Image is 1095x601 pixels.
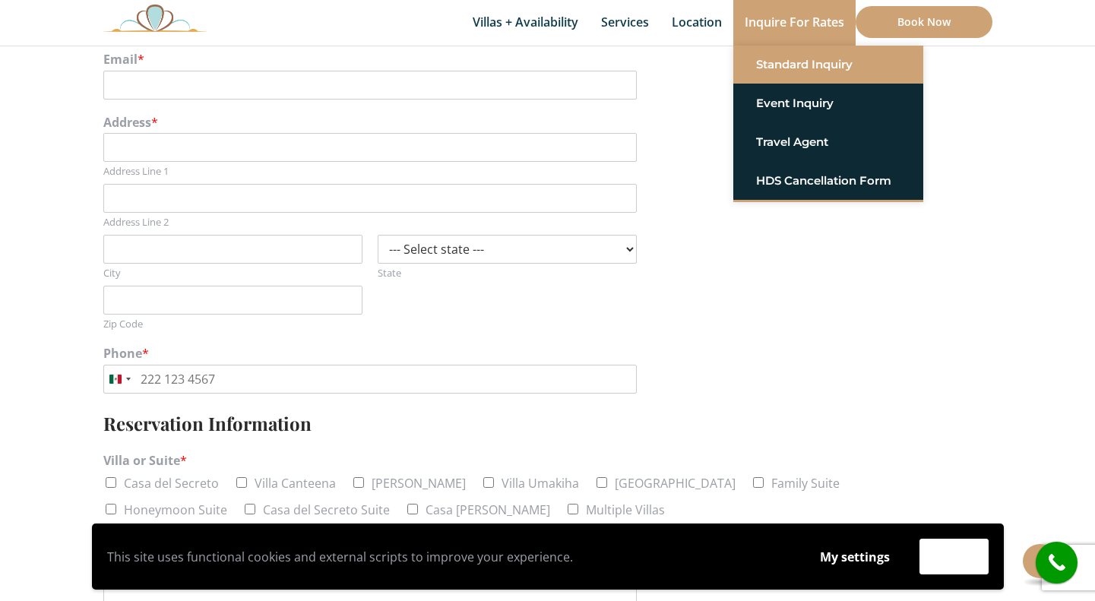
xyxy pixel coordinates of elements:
label: Villa Umakiha [502,475,579,492]
label: Honeymoon Suite [124,501,227,518]
label: Casa del Secreto [124,475,219,492]
label: Email [103,52,992,68]
label: Address [103,115,992,131]
a: Book Now [856,6,992,38]
a: call [1036,542,1078,584]
label: Villa Canteena [255,475,336,492]
a: Travel Agent [756,128,900,156]
i: call [1040,546,1074,580]
label: Casa [PERSON_NAME] [426,501,550,518]
a: Event Inquiry [756,90,900,117]
label: City [103,267,362,280]
label: [GEOGRAPHIC_DATA] [615,475,736,492]
p: This site uses functional cookies and external scripts to improve your experience. [107,546,790,568]
button: My settings [805,539,904,574]
label: Multiple Villas [586,501,665,518]
label: Villa or Suite [103,453,992,469]
h3: Reservation Information [103,409,992,438]
label: [PERSON_NAME] [372,475,466,492]
a: Standard Inquiry [756,51,900,78]
label: Address Line 2 [103,216,637,229]
img: Awesome Logo [103,4,207,32]
label: Address Line 1 [103,165,637,178]
label: Casa del Secreto Suite [263,501,390,518]
input: Phone [103,365,637,394]
label: Family Suite [771,475,840,492]
label: State [378,267,637,280]
a: HDS Cancellation Form [756,167,900,195]
button: Selected country [103,365,135,394]
label: Phone [103,346,992,362]
label: Zip Code [103,318,362,331]
button: Accept [919,539,989,574]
